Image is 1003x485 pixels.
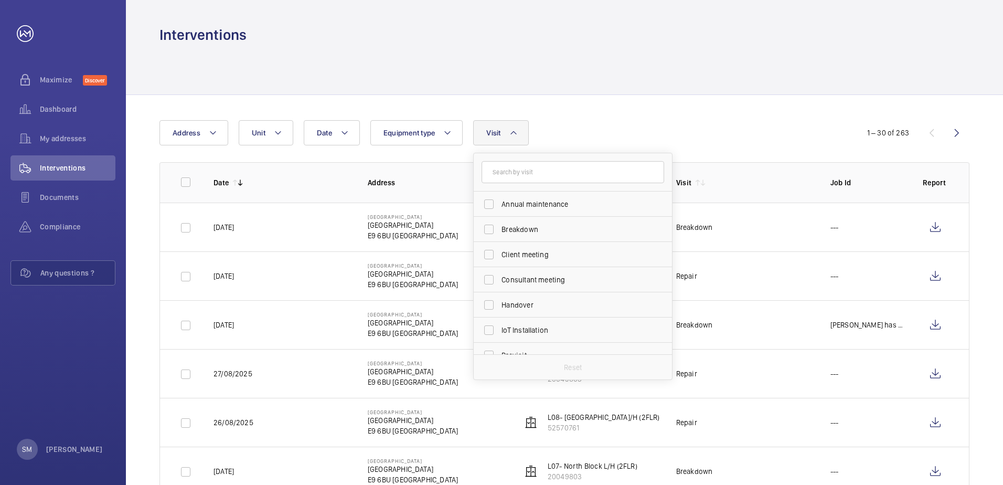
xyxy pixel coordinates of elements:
[501,350,646,361] span: Previsit
[368,458,458,464] p: [GEOGRAPHIC_DATA]
[159,25,247,45] h1: Interventions
[368,318,458,328] p: [GEOGRAPHIC_DATA]
[40,268,115,278] span: Any questions ?
[40,222,115,232] span: Compliance
[676,417,697,428] div: Repair
[40,75,83,85] span: Maximize
[368,214,458,220] p: [GEOGRAPHIC_DATA]
[40,163,115,173] span: Interventions
[214,177,229,188] p: Date
[676,466,713,477] div: Breakdown
[368,409,458,415] p: [GEOGRAPHIC_DATA]
[304,120,360,145] button: Date
[383,129,435,137] span: Equipment type
[482,161,664,183] input: Search by visit
[368,415,458,426] p: [GEOGRAPHIC_DATA]
[252,129,265,137] span: Unit
[40,104,115,114] span: Dashboard
[46,444,103,455] p: [PERSON_NAME]
[368,220,458,230] p: [GEOGRAPHIC_DATA]
[676,368,697,379] div: Repair
[368,311,458,318] p: [GEOGRAPHIC_DATA]
[501,249,646,260] span: Client meeting
[548,412,660,423] p: L08- [GEOGRAPHIC_DATA]/H (2FLR)
[501,224,646,235] span: Breakdown
[214,320,234,330] p: [DATE]
[368,475,458,485] p: E9 6BU [GEOGRAPHIC_DATA]
[548,461,637,471] p: L07- North Block L/H (2FLR)
[368,269,458,279] p: [GEOGRAPHIC_DATA]
[501,199,646,209] span: Annual maintenance
[214,222,234,233] p: [DATE]
[830,177,906,188] p: Job Id
[501,275,646,285] span: Consultant meeting
[525,465,537,478] img: elevator.svg
[676,177,692,188] p: Visit
[214,417,253,428] p: 26/08/2025
[830,368,839,379] p: ---
[22,444,32,455] p: SM
[368,360,458,366] p: [GEOGRAPHIC_DATA]
[368,328,458,339] p: E9 6BU [GEOGRAPHIC_DATA]
[239,120,293,145] button: Unit
[676,222,713,233] div: Breakdown
[486,129,500,137] span: Visit
[370,120,463,145] button: Equipment type
[317,129,332,137] span: Date
[676,320,713,330] div: Breakdown
[83,75,107,86] span: Discover
[368,262,458,269] p: [GEOGRAPHIC_DATA]
[525,416,537,429] img: elevator.svg
[368,464,458,475] p: [GEOGRAPHIC_DATA]
[548,471,637,482] p: 20049803
[867,128,909,138] div: 1 – 30 of 263
[830,222,839,233] p: ---
[368,230,458,241] p: E9 6BU [GEOGRAPHIC_DATA]
[40,192,115,203] span: Documents
[214,271,234,281] p: [DATE]
[368,279,458,290] p: E9 6BU [GEOGRAPHIC_DATA]
[676,271,697,281] div: Repair
[501,325,646,335] span: IoT Installation
[214,466,234,477] p: [DATE]
[923,177,948,188] p: Report
[368,177,505,188] p: Address
[368,426,458,436] p: E9 6BU [GEOGRAPHIC_DATA]
[368,366,458,377] p: [GEOGRAPHIC_DATA]
[368,377,458,387] p: E9 6BU [GEOGRAPHIC_DATA]
[473,120,528,145] button: Visit
[830,417,839,428] p: ---
[830,320,906,330] p: [PERSON_NAME] has advised the finance team will send it [DATE]
[40,133,115,144] span: My addresses
[564,362,582,373] p: Reset
[830,466,839,477] p: ---
[159,120,228,145] button: Address
[173,129,200,137] span: Address
[548,423,660,433] p: 52570761
[830,271,839,281] p: ---
[214,368,252,379] p: 27/08/2025
[501,300,646,310] span: Handover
